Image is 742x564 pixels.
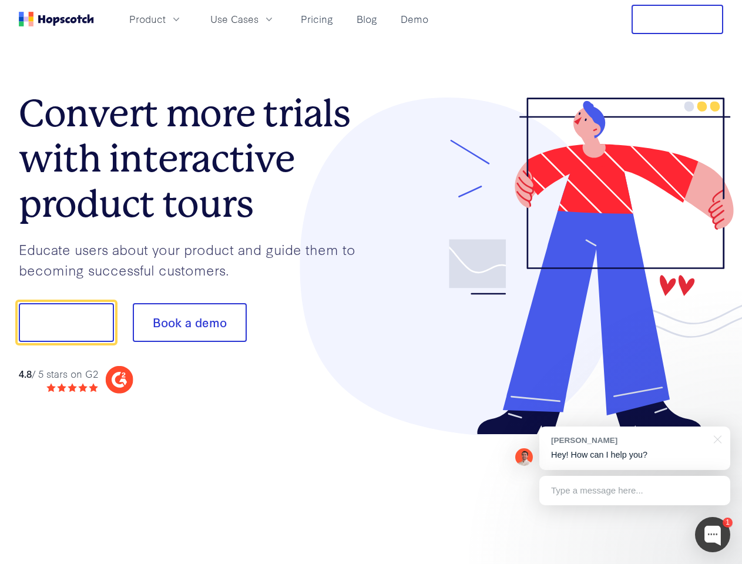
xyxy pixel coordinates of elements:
button: Free Trial [632,5,723,34]
div: Type a message here... [539,476,730,505]
a: Pricing [296,9,338,29]
a: Home [19,12,94,26]
button: Product [122,9,189,29]
div: 1 [723,518,733,528]
button: Book a demo [133,303,247,342]
span: Product [129,12,166,26]
img: Mark Spera [515,448,533,466]
a: Blog [352,9,382,29]
p: Hey! How can I help you? [551,449,719,461]
span: Use Cases [210,12,258,26]
strong: 4.8 [19,367,32,380]
h1: Convert more trials with interactive product tours [19,91,371,226]
button: Use Cases [203,9,282,29]
a: Demo [396,9,433,29]
div: [PERSON_NAME] [551,435,707,446]
button: Show me! [19,303,114,342]
div: / 5 stars on G2 [19,367,98,381]
p: Educate users about your product and guide them to becoming successful customers. [19,239,371,280]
